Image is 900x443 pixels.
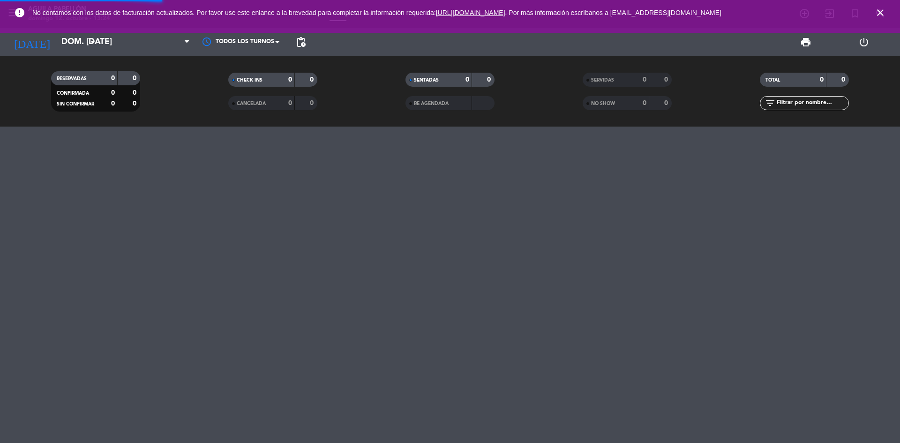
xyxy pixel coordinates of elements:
[436,9,505,16] a: [URL][DOMAIN_NAME]
[237,101,266,106] span: CANCELADA
[310,100,315,106] strong: 0
[776,98,848,108] input: Filtrar por nombre...
[57,102,94,106] span: SIN CONFIRMAR
[14,7,25,18] i: error
[32,9,721,16] span: No contamos con los datos de facturación actualizados. Por favor use este enlance a la brevedad p...
[858,37,870,48] i: power_settings_new
[288,76,292,83] strong: 0
[835,28,893,56] div: LOG OUT
[133,90,138,96] strong: 0
[57,91,89,96] span: CONFIRMADA
[237,78,262,83] span: CHECK INS
[295,37,307,48] span: pending_actions
[111,75,115,82] strong: 0
[133,100,138,107] strong: 0
[875,7,886,18] i: close
[664,100,670,106] strong: 0
[57,76,87,81] span: RESERVADAS
[591,78,614,83] span: SERVIDAS
[111,90,115,96] strong: 0
[310,76,315,83] strong: 0
[591,101,615,106] span: NO SHOW
[487,76,493,83] strong: 0
[643,76,646,83] strong: 0
[765,98,776,109] i: filter_list
[800,37,811,48] span: print
[643,100,646,106] strong: 0
[7,32,57,53] i: [DATE]
[288,100,292,106] strong: 0
[765,78,780,83] span: TOTAL
[87,37,98,48] i: arrow_drop_down
[414,101,449,106] span: RE AGENDADA
[111,100,115,107] strong: 0
[664,76,670,83] strong: 0
[820,76,824,83] strong: 0
[414,78,439,83] span: SENTADAS
[133,75,138,82] strong: 0
[505,9,721,16] a: . Por más información escríbanos a [EMAIL_ADDRESS][DOMAIN_NAME]
[465,76,469,83] strong: 0
[841,76,847,83] strong: 0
